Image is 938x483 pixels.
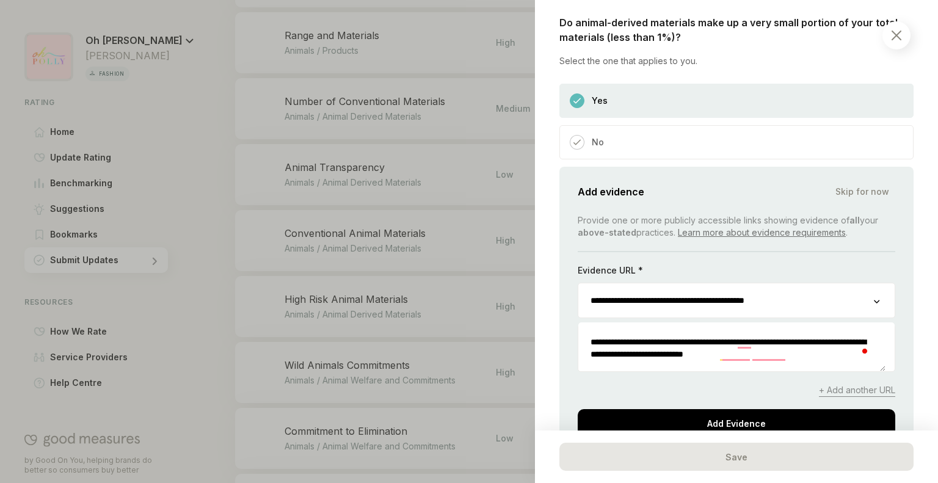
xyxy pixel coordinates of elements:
[819,384,895,397] span: + Add another URL
[578,227,636,238] b: above-stated
[573,139,581,146] img: Checked
[559,15,914,45] p: Do animal-derived materials make up a very small portion of your total materials (less than 1%)?
[578,325,885,371] textarea: To enrich screen reader interactions, please activate Accessibility in Grammarly extension settings
[849,215,860,225] b: all
[578,183,644,200] span: Add evidence
[592,93,608,108] p: Yes
[835,186,889,198] span: Skip for now
[678,227,846,238] a: Learn more about evidence requirements
[592,135,604,150] p: No
[578,409,895,437] div: Add Evidence
[559,55,914,67] p: Select the one that applies to you.
[573,97,581,104] img: Checked
[559,443,914,471] div: Save
[892,31,901,40] img: Close
[578,264,643,277] p: Evidence URL *
[578,215,878,238] span: Provide one or more publicly accessible links showing evidence of your practices. .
